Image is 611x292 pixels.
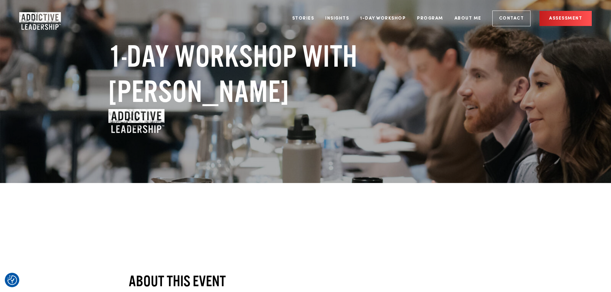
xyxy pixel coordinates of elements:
h2: About this event [129,271,279,290]
a: About Me [450,6,486,30]
a: Contact [492,11,531,26]
a: Stories [287,6,319,30]
a: 1-Day Workshop [355,6,411,30]
button: Consent Preferences [7,275,17,285]
a: Home [19,12,58,25]
a: Program [412,6,448,30]
img: Revisit consent button [7,275,17,285]
a: Insights [320,6,354,30]
a: Assessment [539,11,592,26]
h1: 1-Day Workshop with [PERSON_NAME] [108,38,407,109]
